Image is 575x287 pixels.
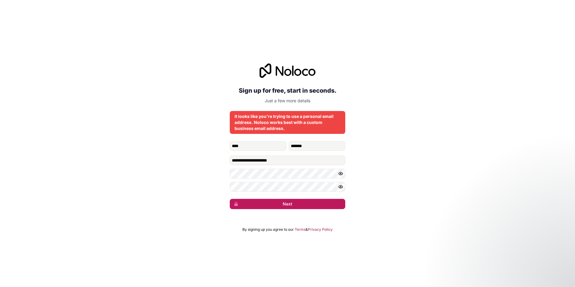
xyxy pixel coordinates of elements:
span: & [306,227,308,232]
h2: Sign up for free, start in seconds. [230,85,345,96]
input: Password [230,169,345,178]
input: Confirm password [230,182,345,192]
input: Email address [230,156,345,165]
div: It looks like you're trying to use a personal email address. Noloco works best with a custom busi... [235,113,340,131]
p: Just a few more details [230,98,345,104]
a: Terms [295,227,306,232]
a: Privacy Policy [308,227,333,232]
input: family-name [289,141,345,151]
input: given-name [230,141,286,151]
span: By signing up you agree to our [242,227,294,232]
iframe: Intercom notifications message [455,242,575,284]
button: Next [230,199,345,209]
